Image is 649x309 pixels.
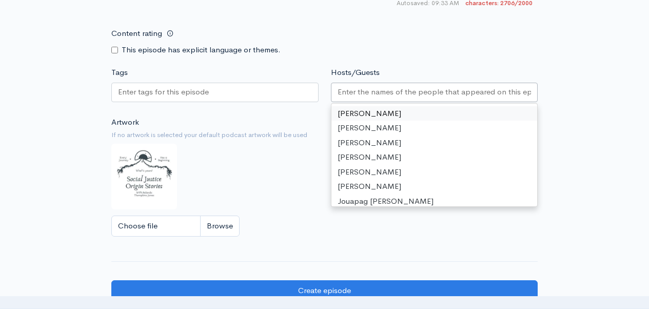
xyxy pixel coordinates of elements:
input: Enter tags for this episode [118,86,210,98]
div: [PERSON_NAME] [331,179,538,194]
div: [PERSON_NAME] [331,106,538,121]
div: [PERSON_NAME] [331,150,538,165]
label: This episode has explicit language or themes. [122,44,281,56]
input: Create episode [111,280,538,301]
label: Content rating [111,23,162,44]
div: Jouapag [PERSON_NAME] [331,194,538,209]
div: [PERSON_NAME] [331,136,538,150]
label: Tags [111,67,128,79]
label: Hosts/Guests [331,67,380,79]
div: [PERSON_NAME] [331,165,538,180]
label: Artwork [111,117,139,128]
div: [PERSON_NAME] [331,121,538,136]
input: Enter the names of the people that appeared on this episode [338,86,532,98]
small: If no artwork is selected your default podcast artwork will be used [111,130,538,140]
